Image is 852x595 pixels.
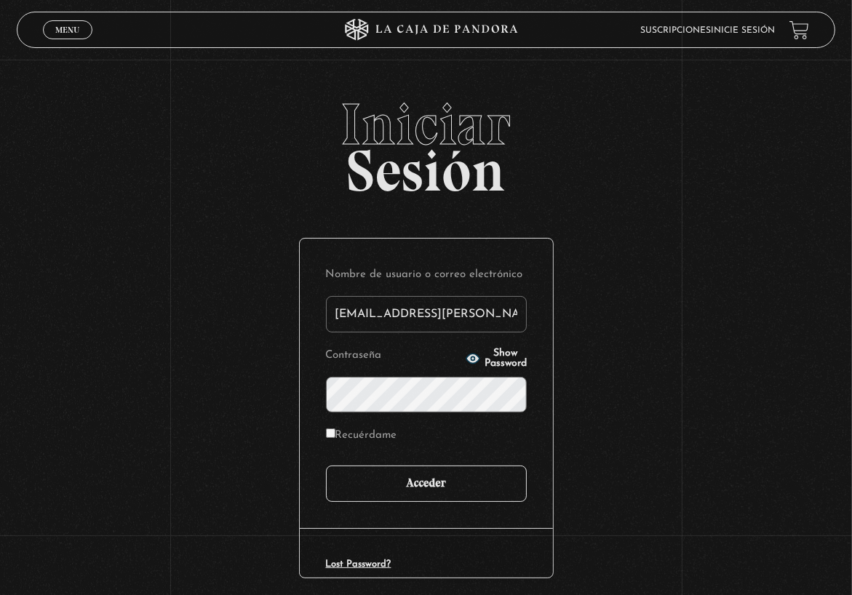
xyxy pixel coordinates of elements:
input: Acceder [326,466,527,502]
label: Recuérdame [326,426,397,445]
a: View your shopping cart [789,20,809,40]
button: Show Password [466,348,527,369]
h2: Sesión [17,95,835,188]
label: Contraseña [326,346,461,365]
a: Inicie sesión [711,26,775,35]
a: Lost Password? [326,559,391,569]
span: Menu [55,25,79,34]
a: Suscripciones [640,26,711,35]
span: Cerrar [50,38,84,48]
input: Recuérdame [326,428,335,438]
label: Nombre de usuario o correo electrónico [326,265,527,284]
span: Iniciar [17,95,835,153]
span: Show Password [485,348,527,369]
